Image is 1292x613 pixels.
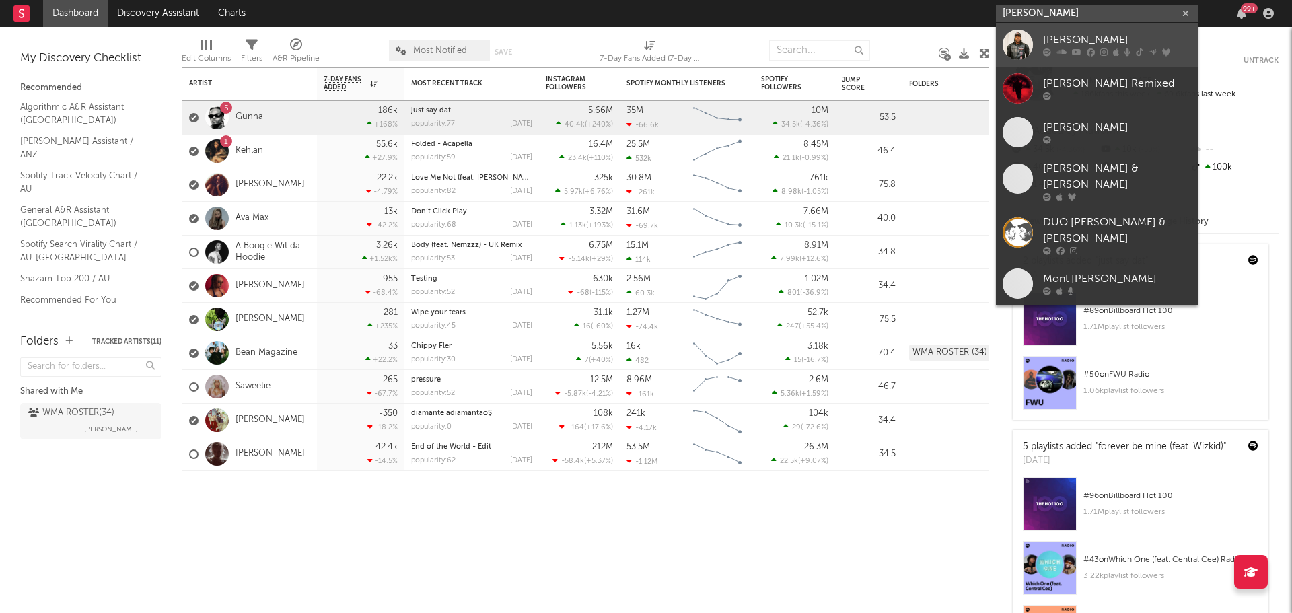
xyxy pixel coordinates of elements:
span: -58.4k [561,458,584,465]
div: ( ) [552,456,613,465]
span: 40.4k [565,121,585,129]
div: [DATE] [510,423,532,431]
span: -16.7 % [803,357,826,364]
div: [DATE] [510,322,532,330]
div: ( ) [774,153,828,162]
span: 23.4k [568,155,587,162]
a: Recommended For You [20,293,148,308]
div: 281 [384,308,398,317]
div: 25.5M [626,140,650,149]
span: -115 % [591,289,611,297]
div: [DATE] [510,120,532,128]
div: 33 [388,342,398,351]
input: Search for artists [996,5,1198,22]
div: popularity: 62 [411,457,456,464]
a: "forever be mine (feat. Wizkid)" [1096,442,1226,452]
input: Search... [769,40,870,61]
a: Ava Max [236,213,268,224]
div: 1.71M playlist followers [1083,504,1258,520]
a: diamante adiamantao$ [411,410,492,417]
span: -164 [568,424,584,431]
div: 10M [812,106,828,115]
a: Love Me Not (feat. [PERSON_NAME][GEOGRAPHIC_DATA]) [411,174,614,182]
span: +12.6 % [801,256,826,263]
span: 7 [585,357,589,364]
span: [PERSON_NAME] [84,421,138,437]
div: # 43 on Which One (feat. Central Cee) Radio [1083,552,1258,568]
div: 104k [809,409,828,418]
div: ( ) [783,423,828,431]
svg: Chart title [687,370,748,404]
div: 15.1M [626,241,649,250]
span: +1.59 % [801,390,826,398]
a: [PERSON_NAME] [236,414,305,426]
div: [PERSON_NAME] [1043,120,1191,136]
span: 21.1k [783,155,799,162]
div: Jump Score [842,76,875,92]
div: Don’t Click Play [411,208,532,215]
span: 8.98k [781,188,801,196]
div: [PERSON_NAME] & [PERSON_NAME] [1043,161,1191,193]
svg: Chart title [687,135,748,168]
div: +27.9 % [365,153,398,162]
div: WMA ROSTER ( 34 ) [28,405,114,421]
div: ( ) [555,187,613,196]
a: Mont [PERSON_NAME] [996,262,1198,305]
span: 7-Day Fans Added [324,75,367,92]
a: General A&R Assistant ([GEOGRAPHIC_DATA]) [20,203,148,230]
div: 1.06k playlist followers [1083,383,1258,399]
div: Recommended [20,80,161,96]
div: 7.66M [803,207,828,216]
div: A&R Pipeline [273,50,320,67]
div: ( ) [771,456,828,465]
div: +235 % [367,322,398,330]
a: [PERSON_NAME] [236,448,305,460]
div: 22.2k [377,174,398,182]
button: Tracked Artists(11) [92,338,161,345]
a: Kehlani [236,145,265,157]
div: 7-Day Fans Added (7-Day Fans Added) [600,50,701,67]
div: [DATE] [510,356,532,363]
div: Body (feat. Nemzzz) - UK Remix [411,242,532,249]
div: Testing [411,275,532,283]
div: ( ) [777,322,828,330]
div: +22.2 % [365,355,398,364]
span: 1.13k [569,222,586,229]
div: popularity: 77 [411,120,455,128]
span: -5.87k [564,390,586,398]
div: 186k [378,106,398,115]
div: ( ) [556,120,613,129]
div: ( ) [559,423,613,431]
a: Shazam Top 200 / AU [20,271,148,286]
div: ( ) [559,153,613,162]
div: 8.91M [804,241,828,250]
div: -4.79 % [366,187,398,196]
span: +6.76 % [585,188,611,196]
div: 325k [594,174,613,182]
div: -14.5 % [367,456,398,465]
svg: Chart title [687,404,748,437]
div: popularity: 68 [411,221,456,229]
div: My Discovery Checklist [20,50,161,67]
span: -72.6 % [803,424,826,431]
a: Algorithmic A&R Assistant ([GEOGRAPHIC_DATA]) [20,100,148,127]
div: -265 [379,375,398,384]
div: -68.4 % [365,288,398,297]
div: ( ) [779,288,828,297]
a: [PERSON_NAME] & [PERSON_NAME] [996,154,1198,208]
div: [DATE] [510,457,532,464]
div: 2.6M [809,375,828,384]
span: 5.36k [781,390,799,398]
span: +29 % [591,256,611,263]
svg: Chart title [687,437,748,471]
button: Untrack [1244,54,1279,67]
span: 10.3k [785,222,803,229]
a: [PERSON_NAME] [236,314,305,325]
span: +110 % [589,155,611,162]
div: 5.56k [591,342,613,351]
div: 16.4M [589,140,613,149]
div: Filters [241,50,262,67]
a: [PERSON_NAME] Remixed [996,67,1198,110]
div: -67.7 % [367,389,398,398]
div: [DATE] [510,390,532,397]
